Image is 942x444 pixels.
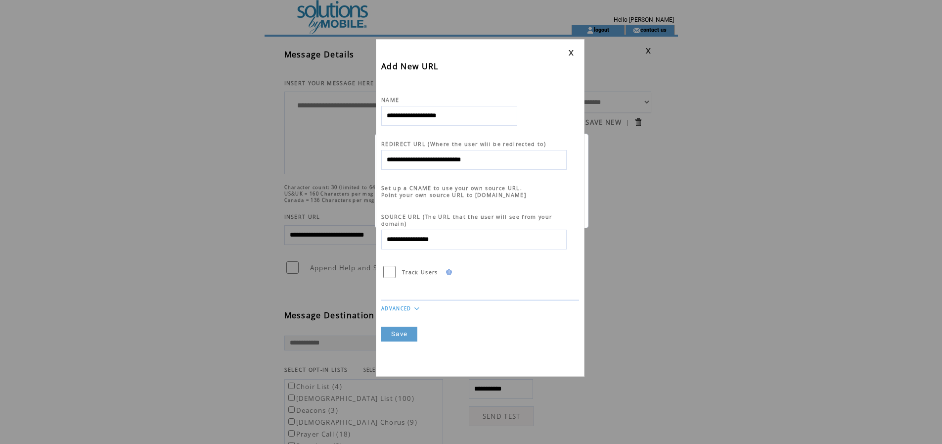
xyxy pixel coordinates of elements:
span: NAME [381,97,399,103]
span: Track Users [402,269,438,276]
a: ADVANCED [381,305,411,312]
img: help.gif [443,269,452,275]
span: Point your own source URL to [DOMAIN_NAME] [381,192,526,198]
span: REDIRECT URL (Where the user will be redirected to) [381,141,546,148]
span: Add New URL [381,61,439,72]
span: Set up a CNAME to use your own source URL. [381,185,522,192]
span: SOURCE URL (The URL that the user will see from your domain) [381,213,552,227]
a: Save [381,327,417,342]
